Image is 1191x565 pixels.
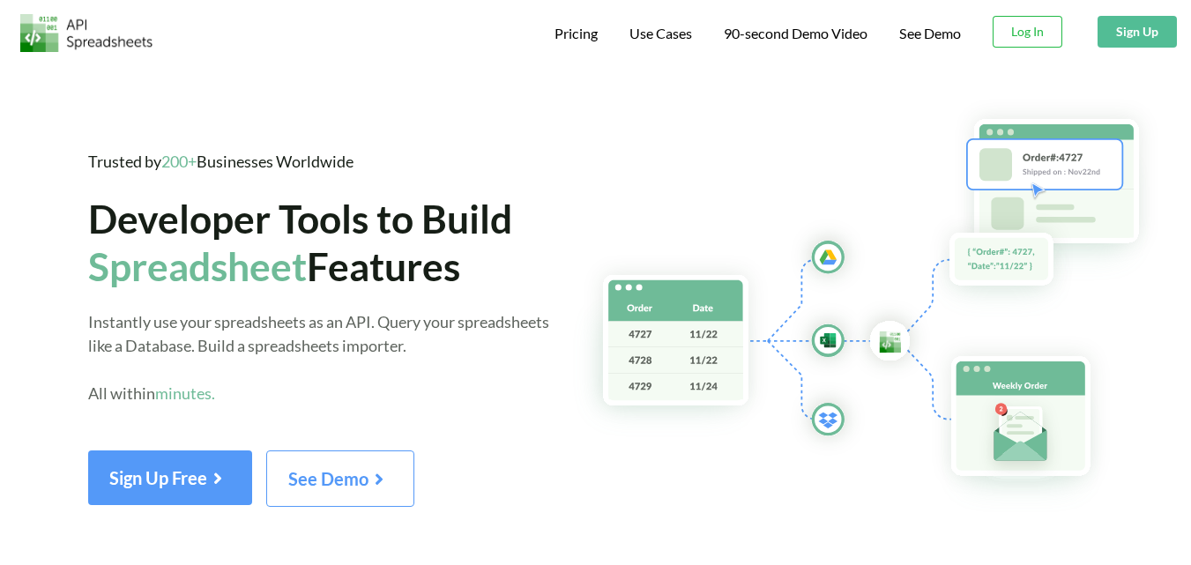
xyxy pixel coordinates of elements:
img: Hero Spreadsheet Flow [571,97,1191,514]
span: Developer Tools to Build Features [88,195,512,288]
span: Pricing [555,25,598,41]
span: Spreadsheet [88,242,307,289]
span: Sign Up Free [109,467,231,488]
span: Use Cases [629,25,692,41]
span: See Demo [288,468,392,489]
span: 200+ [161,152,197,171]
span: 90-second Demo Video [724,26,867,41]
a: See Demo [266,474,414,489]
span: minutes. [155,383,215,403]
a: See Demo [899,25,961,43]
button: Sign Up Free [88,450,252,505]
button: See Demo [266,450,414,507]
button: Sign Up [1098,16,1177,48]
span: Trusted by Businesses Worldwide [88,152,354,171]
img: Logo.png [20,14,153,52]
button: Log In [993,16,1062,48]
span: Instantly use your spreadsheets as an API. Query your spreadsheets like a Database. Build a sprea... [88,312,549,403]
